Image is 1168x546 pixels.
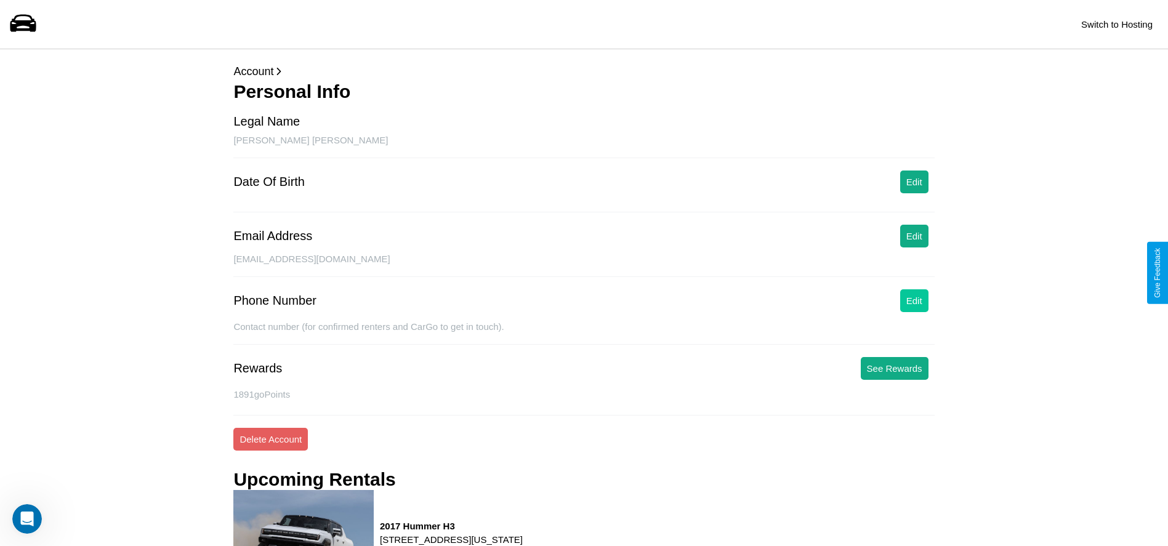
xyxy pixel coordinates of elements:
div: Rewards [233,361,282,375]
h3: Upcoming Rentals [233,469,395,490]
div: [EMAIL_ADDRESS][DOMAIN_NAME] [233,254,934,277]
div: Legal Name [233,114,300,129]
button: Edit [900,171,928,193]
button: Switch to Hosting [1075,13,1159,36]
p: 1891 goPoints [233,386,934,403]
button: Delete Account [233,428,308,451]
div: Give Feedback [1153,248,1162,298]
button: Edit [900,225,928,247]
p: Account [233,62,934,81]
div: Phone Number [233,294,316,308]
iframe: Intercom live chat [12,504,42,534]
button: See Rewards [861,357,928,380]
button: Edit [900,289,928,312]
div: [PERSON_NAME] [PERSON_NAME] [233,135,934,158]
h3: Personal Info [233,81,934,102]
div: Contact number (for confirmed renters and CarGo to get in touch). [233,321,934,345]
div: Date Of Birth [233,175,305,189]
div: Email Address [233,229,312,243]
h3: 2017 Hummer H3 [380,521,523,531]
